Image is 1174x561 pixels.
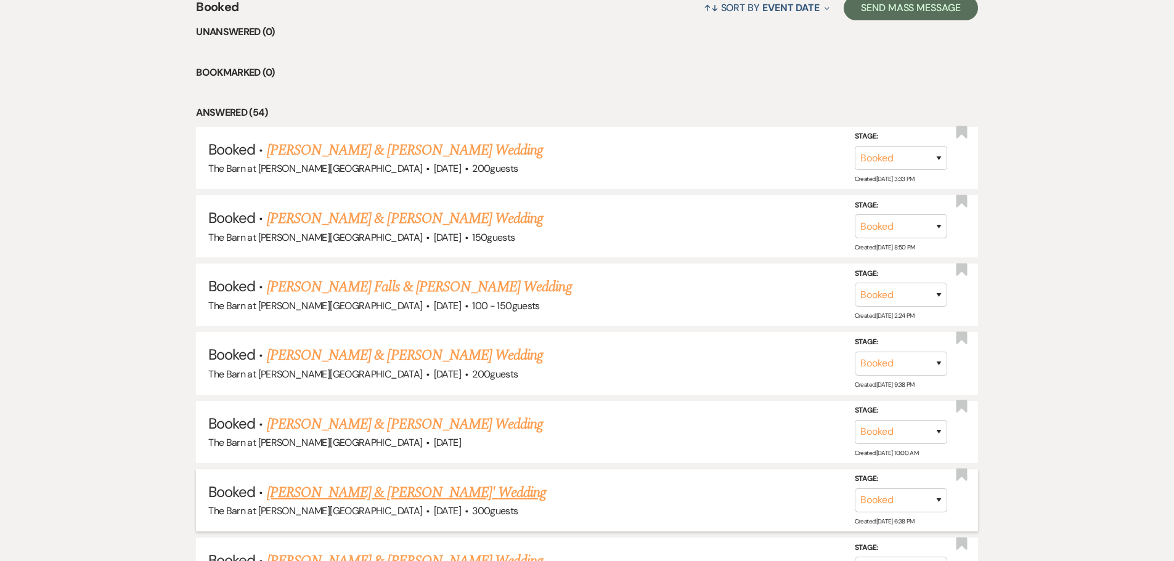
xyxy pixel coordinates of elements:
[196,24,978,40] li: Unanswered (0)
[855,312,915,320] span: Created: [DATE] 2:24 PM
[208,299,422,312] span: The Barn at [PERSON_NAME][GEOGRAPHIC_DATA]
[434,162,461,175] span: [DATE]
[855,517,915,525] span: Created: [DATE] 6:38 PM
[855,130,947,143] label: Stage:
[267,482,547,504] a: [PERSON_NAME] & [PERSON_NAME]' Wedding
[208,436,422,449] span: The Barn at [PERSON_NAME][GEOGRAPHIC_DATA]
[208,208,255,227] span: Booked
[208,345,255,364] span: Booked
[472,162,518,175] span: 200 guests
[267,413,543,435] a: [PERSON_NAME] & [PERSON_NAME] Wedding
[208,162,422,175] span: The Barn at [PERSON_NAME][GEOGRAPHIC_DATA]
[472,299,539,312] span: 100 - 150 guests
[472,504,518,517] span: 300 guests
[267,276,572,298] a: [PERSON_NAME] Falls & [PERSON_NAME] Wedding
[208,504,422,517] span: The Barn at [PERSON_NAME][GEOGRAPHIC_DATA]
[855,199,947,212] label: Stage:
[472,368,518,381] span: 200 guests
[208,231,422,244] span: The Barn at [PERSON_NAME][GEOGRAPHIC_DATA]
[434,231,461,244] span: [DATE]
[267,139,543,161] a: [PERSON_NAME] & [PERSON_NAME] Wedding
[267,344,543,366] a: [PERSON_NAME] & [PERSON_NAME] Wedding
[855,175,915,183] span: Created: [DATE] 3:33 PM
[855,541,947,554] label: Stage:
[196,105,978,121] li: Answered (54)
[855,381,915,389] span: Created: [DATE] 9:38 PM
[208,482,255,501] span: Booked
[267,208,543,230] a: [PERSON_NAME] & [PERSON_NAME] Wedding
[208,368,422,381] span: The Barn at [PERSON_NAME][GEOGRAPHIC_DATA]
[208,276,255,296] span: Booked
[208,414,255,433] span: Booked
[855,267,947,281] label: Stage:
[208,140,255,159] span: Booked
[855,336,947,349] label: Stage:
[762,1,820,14] span: Event Date
[434,368,461,381] span: [DATE]
[855,243,915,251] span: Created: [DATE] 8:50 PM
[472,231,515,244] span: 150 guests
[855,472,947,486] label: Stage:
[434,299,461,312] span: [DATE]
[855,449,918,457] span: Created: [DATE] 10:00 AM
[434,436,461,449] span: [DATE]
[704,1,719,14] span: ↑↓
[434,504,461,517] span: [DATE]
[855,404,947,418] label: Stage:
[196,65,978,81] li: Bookmarked (0)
